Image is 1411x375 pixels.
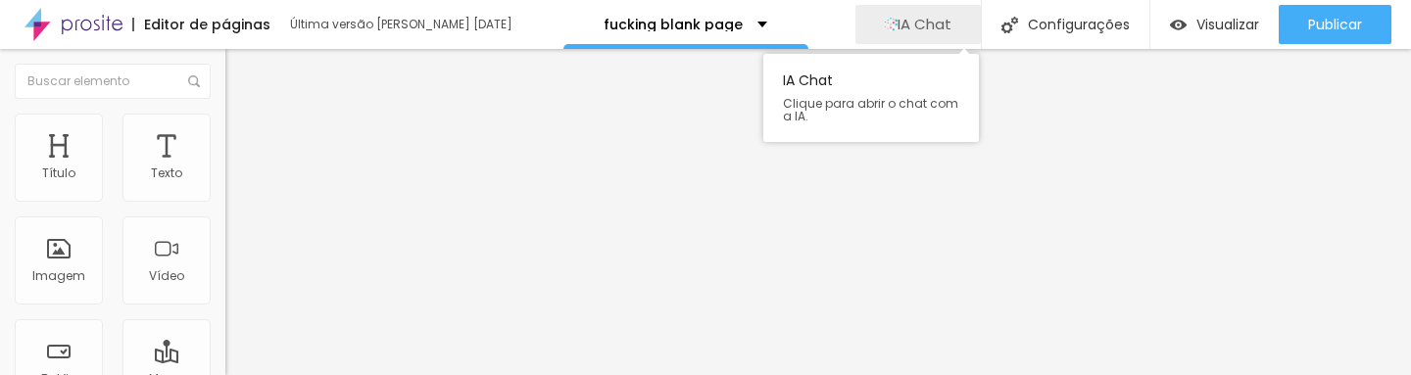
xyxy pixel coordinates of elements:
div: Vídeo [149,269,184,283]
img: view-1.svg [1170,17,1187,33]
span: Clique para abrir o chat com a IA. [783,97,959,122]
div: Título [42,166,75,180]
img: Icone [1001,17,1018,33]
button: Visualizar [1150,5,1279,44]
div: Imagem [32,269,85,283]
div: IA Chat [763,54,979,142]
img: AI [885,18,898,31]
div: Texto [151,166,182,180]
button: Publicar [1279,5,1391,44]
img: Icone [188,75,200,87]
button: AIIA Chat [855,5,981,44]
span: Visualizar [1196,17,1259,32]
iframe: Editor [225,49,1411,375]
p: fucking blank page [604,18,743,31]
span: IA Chat [898,16,951,32]
input: Buscar elemento [15,64,211,99]
div: Última versão [PERSON_NAME] [DATE] [290,19,515,30]
span: Publicar [1308,17,1362,32]
div: Editor de páginas [132,18,270,31]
